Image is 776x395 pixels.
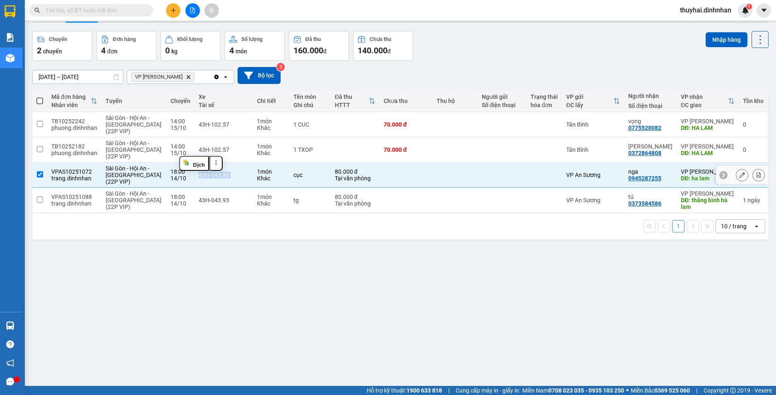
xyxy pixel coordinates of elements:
span: VP Hà Lam [135,74,183,80]
div: 1 TXOP [293,146,327,153]
span: VP Hà Lam, close by backspace [131,72,195,82]
div: Khác [257,124,285,131]
div: VPAS10251072 [51,168,97,175]
strong: 0708 023 035 - 0935 103 250 [548,387,624,394]
span: 0 [165,45,170,55]
button: file-add [185,3,200,18]
svg: Delete [186,74,191,79]
sup: 1 [746,4,752,10]
div: 0 [743,146,764,153]
span: 2 [37,45,41,55]
div: Ghi chú [293,102,327,108]
div: 10 / trang [721,222,747,230]
div: 14:00 [171,118,190,124]
div: Tại văn phòng [335,175,375,182]
span: Sài Gòn - Hội An - [GEOGRAPHIC_DATA] (22P VIP) [106,140,161,160]
button: 1 [672,220,685,232]
th: Toggle SortBy [331,90,380,112]
div: 15/10 [171,124,190,131]
span: 140.000 [358,45,387,55]
div: Tài xế [199,102,249,108]
span: message [6,378,14,385]
span: 4 [229,45,234,55]
div: Chưa thu [370,36,391,42]
span: thuyhai.dinhnhan [673,5,738,15]
div: Tồn kho [743,98,764,104]
div: HUYEN LINH [628,143,673,150]
input: Select a date range. [33,70,123,84]
div: Người gửi [482,93,522,100]
span: Sài Gòn - Hội An - [GEOGRAPHIC_DATA] (22P VIP) [106,190,161,210]
sup: 3 [276,63,285,71]
div: Xe [199,93,249,100]
div: Phản hồi [24,376,136,388]
div: 0775520082 [628,124,661,131]
div: TB10252182 [51,143,97,150]
div: 14:00 [171,143,190,150]
div: Số điện thoại [628,103,673,109]
div: 0 [743,121,764,128]
span: Sài Gòn - Hội An - [GEOGRAPHIC_DATA] (22P VIP) [106,165,161,185]
div: phuong.dinhnhan [51,124,97,131]
div: 1 món [257,143,285,150]
button: Nhập hàng [706,32,747,47]
div: Trạng thái [531,93,558,100]
div: Đơn hàng [113,36,136,42]
div: Hàng sắp về [24,320,136,332]
div: Chuyến [171,98,190,104]
div: 1 [743,197,764,203]
div: tg [293,197,327,203]
span: đ [323,48,327,55]
th: Toggle SortBy [677,90,739,112]
div: 1 món [257,118,285,124]
div: 14/10 [171,200,190,207]
div: 0945287255 [628,175,661,182]
button: Số lượng4món [225,31,285,61]
div: Mã đơn hàng [51,93,91,100]
div: Người nhận [628,93,673,99]
span: 4 [101,45,106,55]
div: Tại văn phòng [335,200,375,207]
span: chuyến [43,48,62,55]
span: copyright [730,388,736,393]
div: VP An Sương [566,197,620,203]
span: Hỗ trợ kỹ thuật: [367,386,442,395]
div: Tân Bình [566,146,620,153]
span: 1 [747,4,750,10]
div: tú [628,194,673,200]
img: logo-vxr [5,5,15,18]
div: 43H-043.93 [199,172,249,178]
th: Toggle SortBy [47,90,101,112]
button: aim [204,3,219,18]
div: DĐ: ha lam [681,175,735,182]
div: VP [PERSON_NAME] [681,143,735,150]
div: Chuyến [49,36,67,42]
div: 15/10 [171,150,190,156]
div: VP [PERSON_NAME] [681,168,735,175]
span: aim [209,7,214,13]
button: Đơn hàng4đơn [96,31,156,61]
div: Đã thu [305,36,321,42]
div: 1 món [257,194,285,200]
span: đ [387,48,391,55]
div: 18:00 [171,168,190,175]
div: trang.dinhnhan [51,175,97,182]
strong: 0369 525 060 [654,387,690,394]
div: Tên món [293,93,327,100]
button: Chưa thu140.000đ [353,31,413,61]
div: Thu hộ [437,98,473,104]
div: Khác [257,200,285,207]
span: plus [171,7,176,13]
div: VP gửi [566,93,613,100]
svg: open [222,74,229,80]
button: caret-down [757,3,771,18]
span: | [696,386,697,395]
th: Toggle SortBy [562,90,624,112]
div: VPAS10251088 [51,194,97,200]
svg: open [753,223,760,230]
div: Khác [257,150,285,156]
div: Khác [257,175,285,182]
div: 43H-102.57 [199,121,249,128]
div: 80.000 đ [335,194,375,200]
div: Tân Bình [566,121,620,128]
